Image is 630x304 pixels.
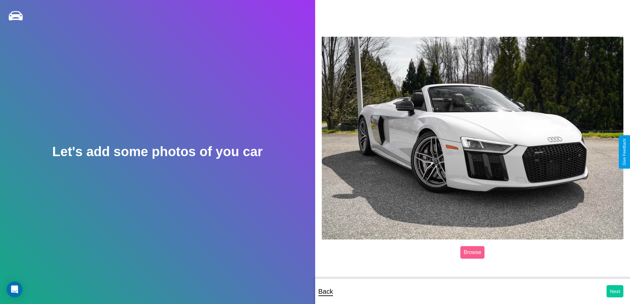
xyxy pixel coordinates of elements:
[622,139,627,165] div: Give Feedback
[7,282,22,297] div: Open Intercom Messenger
[52,144,263,159] h2: Let's add some photos of you car
[607,285,623,297] button: Next
[318,285,333,297] p: Back
[460,246,484,259] label: Browse
[322,37,624,239] img: posted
